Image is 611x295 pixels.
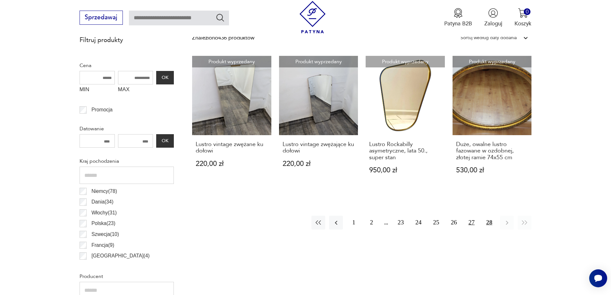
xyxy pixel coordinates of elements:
img: Ikona medalu [453,8,463,18]
p: Koszyk [514,20,531,27]
label: MAX [118,84,153,97]
p: Cena [80,61,174,70]
a: Produkt wyprzedanyLustro vintage zwężane ku dołowiLustro vintage zwężane ku dołowi220,00 zł [192,56,271,189]
button: 26 [447,216,461,230]
p: 530,00 zł [456,167,528,174]
button: OK [156,134,174,148]
p: Zaloguj [484,20,502,27]
a: Produkt wyprzedanyDuże, owalne lustro fazowane w ozdobnej, złotej ramie 74x55 cmDuże, owalne lust... [453,56,532,189]
p: [GEOGRAPHIC_DATA] ( 4 ) [91,252,149,260]
button: Szukaj [216,13,225,22]
button: OK [156,71,174,84]
button: 24 [412,216,425,230]
h3: Duże, owalne lustro fazowane w ozdobnej, złotej ramie 74x55 cm [456,141,528,161]
a: Produkt wyprzedanyLustro vintage zwężające ku dołowiLustro vintage zwężające ku dołowi220,00 zł [279,56,358,189]
a: Sprzedawaj [80,15,123,21]
img: Patyna - sklep z meblami i dekoracjami vintage [296,1,329,33]
div: 0 [524,8,530,15]
div: Znaleziono 436 produktów [192,34,254,42]
label: MIN [80,84,115,97]
p: Hiszpania ( 4 ) [91,263,120,271]
p: Filtruj produkty [80,36,174,44]
iframe: Smartsupp widget button [589,269,607,287]
button: 27 [465,216,479,230]
button: Patyna B2B [444,8,472,27]
h3: Lustro Rockabilly asymetryczne, lata 50., super stan [369,141,441,161]
p: Patyna B2B [444,20,472,27]
h3: Lustro vintage zwężane ku dołowi [196,141,268,154]
img: Ikona koszyka [518,8,528,18]
button: 2 [365,216,378,230]
p: Dania ( 34 ) [91,198,114,206]
p: Niemcy ( 78 ) [91,187,117,195]
a: Ikona medaluPatyna B2B [444,8,472,27]
h3: Lustro vintage zwężające ku dołowi [283,141,355,154]
p: Szwecja ( 10 ) [91,230,119,239]
p: Promocja [91,106,113,114]
button: Sprzedawaj [80,11,123,25]
button: 23 [394,216,408,230]
button: 25 [429,216,443,230]
p: 220,00 zł [283,161,355,167]
p: Datowanie [80,125,174,133]
p: Kraj pochodzenia [80,157,174,165]
p: 220,00 zł [196,161,268,167]
p: Francja ( 9 ) [91,241,114,249]
div: Sortuj według daty dodania [461,34,517,42]
p: 950,00 zł [369,167,441,174]
button: Zaloguj [484,8,502,27]
p: Włochy ( 31 ) [91,209,117,217]
p: Polska ( 23 ) [91,219,115,228]
a: Produkt wyprzedanyLustro Rockabilly asymetryczne, lata 50., super stanLustro Rockabilly asymetryc... [366,56,445,189]
button: 0Koszyk [514,8,531,27]
button: 1 [347,216,361,230]
img: Ikonka użytkownika [488,8,498,18]
p: Producent [80,272,174,281]
button: 28 [482,216,496,230]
